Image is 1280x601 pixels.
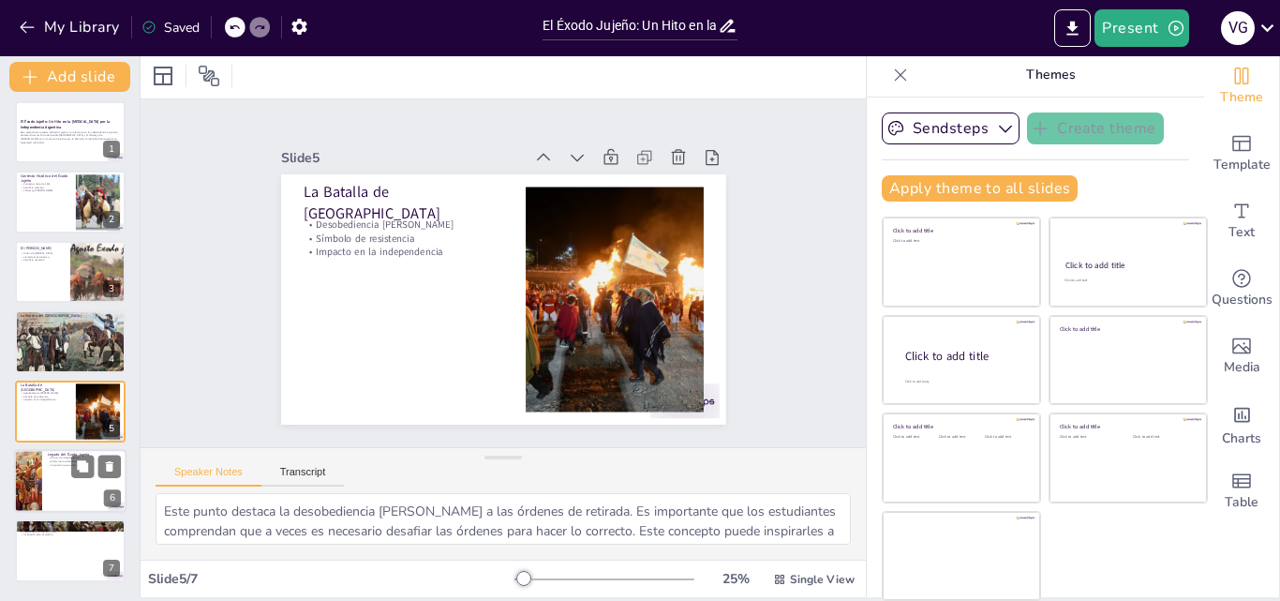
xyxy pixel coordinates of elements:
[103,560,120,577] div: 7
[15,171,126,233] div: 2
[21,119,110,129] strong: El Éxodo Jujeño: Un Hito en la [MEDICAL_DATA] por la Independencia Argentina
[1060,423,1194,430] div: Click to add title
[48,463,121,467] p: Inspiración para el futuro
[21,383,70,393] p: La Batalla de [GEOGRAPHIC_DATA]
[1133,435,1192,440] div: Click to add text
[21,251,65,255] p: Orden de [MEDICAL_DATA]
[1224,357,1260,378] span: Media
[15,381,126,443] div: 5
[1064,278,1189,283] div: Click to add text
[21,391,70,395] p: Desobediencia [PERSON_NAME]
[21,398,70,401] p: Impacto en la independencia
[293,126,536,169] div: Slide 5
[893,435,935,440] div: Click to add text
[21,324,120,328] p: Unidad del pueblo
[882,175,1078,202] button: Apply theme to all slides
[1204,188,1279,255] div: Add text boxes
[790,572,855,587] span: Single View
[1204,458,1279,525] div: Add a table
[21,313,120,319] p: La Marcha del [DEMOGRAPHIC_DATA]
[21,530,120,533] p: Responsabilidad generacional
[1204,53,1279,120] div: Change the overall theme
[21,527,120,531] p: Importancia del contexto actual
[148,61,178,91] div: Layout
[1222,428,1261,449] span: Charts
[15,241,126,303] div: 3
[15,519,126,581] div: 7
[156,466,261,487] button: Speaker Notes
[14,449,127,513] div: 6
[21,395,70,398] p: Símbolo de resistencia
[1225,492,1258,513] span: Table
[21,533,120,537] p: Inspiración para el cambio
[15,101,126,163] div: 1
[48,457,121,460] p: Hito en la independencia
[1204,120,1279,188] div: Add ready made slides
[48,452,121,458] p: Legado del Éxodo Jujeño
[21,182,70,186] p: Contexto crítico de 1812
[21,522,120,528] p: Reflexiones Finales
[713,570,758,588] div: 25 %
[156,493,851,545] textarea: Este punto destaca la desobediencia [PERSON_NAME] a las órdenes de retirada. Es importante que lo...
[103,280,120,297] div: 3
[1065,260,1190,271] div: Click to add title
[71,455,94,477] button: Duplicate Slide
[309,161,513,223] p: La Batalla de [GEOGRAPHIC_DATA]
[9,62,130,92] button: Add slide
[103,211,120,228] div: 2
[48,460,121,464] p: Poder de la solidaridad
[21,185,70,188] p: Sacrificio colectivo
[15,310,126,372] div: 4
[543,12,718,39] input: Insert title
[1213,155,1271,175] span: Template
[915,53,1185,98] p: Themes
[1221,9,1255,47] button: V G
[1228,222,1255,243] span: Text
[21,141,120,144] p: Generated with [URL]
[141,19,200,37] div: Saved
[1054,9,1091,47] button: Export to PowerPoint
[893,239,1027,244] div: Click to add text
[305,224,506,259] p: Impacto en la independencia
[1060,324,1194,332] div: Click to add title
[198,65,220,87] span: Position
[21,173,70,183] p: Contexto Histórico del Éxodo Jujeño
[985,435,1027,440] div: Click to add text
[882,113,1020,144] button: Sendsteps
[939,435,981,440] div: Click to add text
[14,12,127,42] button: My Library
[103,420,120,437] div: 5
[261,466,345,487] button: Transcript
[21,130,120,141] p: Esta presentación explora el Éxodo Jujeño y su relevancia en la independencia argentina, destacan...
[1204,255,1279,323] div: Get real-time input from your audience
[1060,435,1119,440] div: Click to add text
[103,141,120,158] div: 1
[905,380,1023,384] div: Click to add body
[103,351,120,368] div: 4
[1204,323,1279,390] div: Add images, graphics, shapes or video
[307,211,508,246] p: Símbolo de resistencia
[1220,87,1263,108] span: Theme
[1027,113,1164,144] button: Create theme
[1221,11,1255,45] div: V G
[1094,9,1188,47] button: Present
[148,570,514,588] div: Slide 5 / 7
[21,255,65,259] p: Llamado al patriotismo
[21,259,65,263] p: Sacrificio necesario
[21,321,120,324] p: Desplazamiento emocional
[21,318,120,322] p: Acto heroico
[21,188,70,192] p: Liderazgo [PERSON_NAME]
[308,197,509,232] p: Desobediencia [PERSON_NAME]
[1212,290,1273,310] span: Questions
[104,489,121,506] div: 6
[893,423,1027,430] div: Click to add title
[98,455,121,477] button: Delete Slide
[905,349,1025,365] div: Click to add title
[21,246,65,251] p: El [PERSON_NAME]
[1204,390,1279,458] div: Add charts and graphs
[893,227,1027,234] div: Click to add title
